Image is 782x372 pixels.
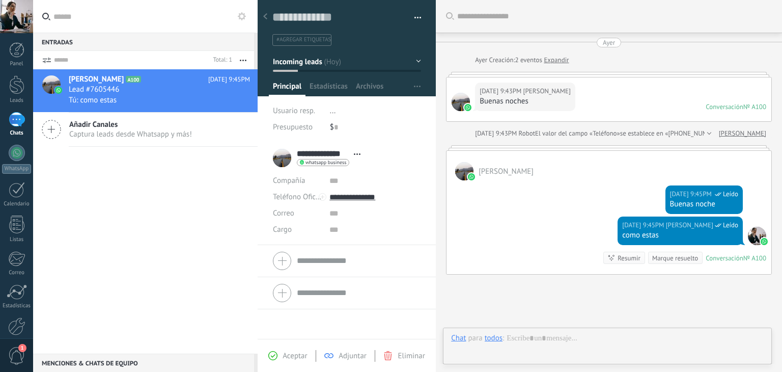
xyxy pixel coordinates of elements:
[2,61,32,67] div: Panel
[69,95,117,105] span: Tú: como estas
[2,270,32,276] div: Correo
[761,238,768,245] img: waba.svg
[2,97,32,104] div: Leads
[33,33,254,51] div: Entradas
[515,55,542,65] span: 2 eventos
[33,69,258,112] a: avataricon[PERSON_NAME]A100[DATE] 9:45PMLead #7605446Tú: como estas
[356,82,383,96] span: Archivos
[706,102,743,111] div: Conversación
[273,103,322,119] div: Usuario resp.
[452,93,470,111] span: Lizeth Cordoba
[480,86,523,96] div: [DATE] 9:43PM
[273,226,292,233] span: Cargo
[273,208,294,218] span: Correo
[535,128,620,139] span: El valor del campo «Teléfono»
[480,96,571,107] div: Buenas noches
[743,254,766,262] div: № A100
[330,119,421,136] div: $
[283,351,307,361] span: Aceptar
[276,36,331,43] span: #agregar etiquetas
[719,128,766,139] a: [PERSON_NAME]
[2,201,32,207] div: Calendario
[479,167,534,176] span: Lizeth Cordoba
[2,130,32,137] div: Chats
[620,128,724,139] span: se establece en «[PHONE_NUMBER]»
[666,220,713,230] span: Susana Rocha (Oficina de Venta)
[69,74,124,85] span: [PERSON_NAME]
[69,120,192,129] span: Añadir Canales
[485,333,502,342] div: todos
[670,199,738,209] div: Buenas noche
[305,160,346,165] span: whatsapp business
[273,122,313,132] span: Presupuesto
[468,333,483,343] span: para
[475,55,489,65] div: Ayer
[2,236,32,243] div: Listas
[273,189,322,205] button: Teléfono Oficina
[723,189,738,199] span: Leído
[18,344,26,352] span: 1
[464,104,471,111] img: waba.svg
[273,192,326,202] span: Teléfono Oficina
[706,254,743,262] div: Conversación
[273,205,294,222] button: Correo
[652,253,698,263] div: Marque resuelto
[502,333,504,343] span: :
[273,222,322,238] div: Cargo
[723,220,738,230] span: Leído
[2,303,32,309] div: Estadísticas
[475,128,518,139] div: [DATE] 9:43PM
[603,38,615,47] div: Ayer
[618,253,640,263] div: Resumir
[273,82,301,96] span: Principal
[519,129,535,138] span: Robot
[69,85,119,95] span: Lead #7605446
[748,227,766,245] span: Susana Rocha
[475,55,569,65] div: Creación:
[69,129,192,139] span: Captura leads desde Whatsapp y más!
[622,220,665,230] div: [DATE] 9:45PM
[310,82,348,96] span: Estadísticas
[126,76,141,83] span: A100
[455,162,473,180] span: Lizeth Cordoba
[398,351,425,361] span: Eliminar
[670,189,713,199] div: [DATE] 9:45PM
[339,351,367,361] span: Adjuntar
[208,74,250,85] span: [DATE] 9:45PM
[523,86,571,96] span: Lizeth Cordoba
[209,55,232,65] div: Total: 1
[468,173,475,180] img: waba.svg
[622,230,738,241] div: como estas
[273,119,322,136] div: Presupuesto
[544,55,569,65] a: Expandir
[2,164,31,174] div: WhatsApp
[743,102,766,111] div: № A100
[330,106,336,116] span: ...
[33,354,254,372] div: Menciones & Chats de equipo
[273,106,315,116] span: Usuario resp.
[55,87,62,94] img: icon
[273,173,322,189] div: Compañía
